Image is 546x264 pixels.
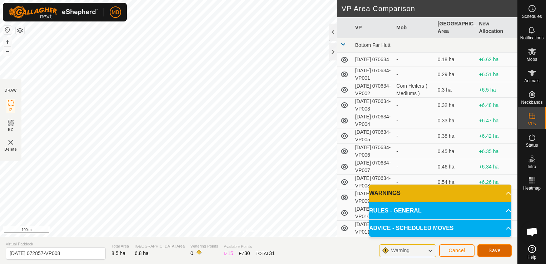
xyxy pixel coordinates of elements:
span: Neckbands [521,100,542,104]
button: Map Layers [16,26,24,35]
td: [DATE] 070634-VP008 [352,175,394,190]
div: - [396,117,432,124]
td: 0.29 ha [435,67,476,82]
button: Cancel [439,244,475,257]
span: RULES - GENERAL [369,206,422,215]
span: Total Area [111,243,129,249]
div: - [396,56,432,63]
td: +6.34 ha [476,159,517,175]
span: Schedules [522,14,542,19]
span: Mobs [527,57,537,62]
div: - [396,132,432,140]
div: EZ [239,250,250,257]
span: Bottom Far Hutt [355,42,391,48]
td: 0.46 ha [435,159,476,175]
span: Heatmap [523,186,541,190]
div: - [396,163,432,171]
span: Watering Points [190,243,218,249]
td: [DATE] 070634-VP005 [352,128,394,144]
div: - [396,71,432,78]
td: +6.47 ha [476,113,517,128]
td: +6.42 ha [476,128,517,144]
button: + [3,38,12,46]
td: [DATE] 070634-VP003 [352,98,394,113]
span: Animals [524,79,540,83]
span: 31 [269,250,275,256]
td: +6.62 ha [476,53,517,67]
span: EZ [8,127,14,132]
th: Mob [393,17,435,38]
span: VPs [528,122,536,126]
td: [DATE] 070634-VP012 [352,236,394,251]
p-accordion-header: WARNINGS [369,185,511,202]
button: Reset Map [3,26,12,34]
td: +6.5 ha [476,82,517,98]
td: [DATE] 070634-VP009 [352,190,394,205]
td: [DATE] 070634-VP011 [352,221,394,236]
span: Status [526,143,538,147]
td: [DATE] 070634 [352,53,394,67]
div: Open chat [521,221,543,243]
span: Save [488,248,501,253]
a: Privacy Policy [230,228,257,234]
div: - [396,179,432,186]
td: 0.32 ha [435,98,476,113]
span: [GEOGRAPHIC_DATA] Area [135,243,185,249]
th: [GEOGRAPHIC_DATA] Area [435,17,476,38]
button: Save [477,244,512,257]
a: Contact Us [266,228,287,234]
span: Warning [391,248,409,253]
td: +6.48 ha [476,98,517,113]
span: WARNINGS [369,189,401,197]
td: [DATE] 070634-VP007 [352,159,394,175]
span: Help [527,255,536,259]
td: +6.51 ha [476,67,517,82]
img: VP [6,138,15,147]
span: Delete [5,147,17,152]
span: 15 [228,250,233,256]
th: VP [352,17,394,38]
div: - [396,102,432,109]
td: 0.3 ha [435,82,476,98]
span: 6.8 ha [135,250,149,256]
a: Help [518,242,546,262]
div: Com Heifers ( Mediums ) [396,82,432,97]
div: IZ [224,250,233,257]
td: 0.54 ha [435,175,476,190]
td: 0.18 ha [435,53,476,67]
span: Available Points [224,244,274,250]
span: 8.5 ha [111,250,125,256]
td: [DATE] 070634-VP002 [352,82,394,98]
span: Cancel [448,248,465,253]
span: 30 [244,250,250,256]
td: [DATE] 070634-VP004 [352,113,394,128]
td: [DATE] 070634-VP001 [352,67,394,82]
span: IZ [9,107,13,113]
td: [DATE] 070634-VP006 [352,144,394,159]
td: 0.45 ha [435,144,476,159]
h2: VP Area Comparison [342,4,517,13]
div: DRAW [5,88,17,93]
div: TOTAL [256,250,275,257]
td: +6.35 ha [476,144,517,159]
p-accordion-header: RULES - GENERAL [369,202,511,219]
th: New Allocation [476,17,517,38]
p-accordion-header: ADVICE - SCHEDULED MOVES [369,220,511,237]
span: Notifications [520,36,543,40]
td: 0.38 ha [435,128,476,144]
span: Infra [527,165,536,169]
span: 0 [190,250,193,256]
span: ADVICE - SCHEDULED MOVES [369,224,453,233]
button: – [3,47,12,55]
span: Virtual Paddock [6,241,106,247]
img: Gallagher Logo [9,6,98,19]
td: [DATE] 070634-VP010 [352,205,394,221]
td: 0.33 ha [435,113,476,128]
div: - [396,148,432,155]
span: MB [112,9,119,16]
td: +6.26 ha [476,175,517,190]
